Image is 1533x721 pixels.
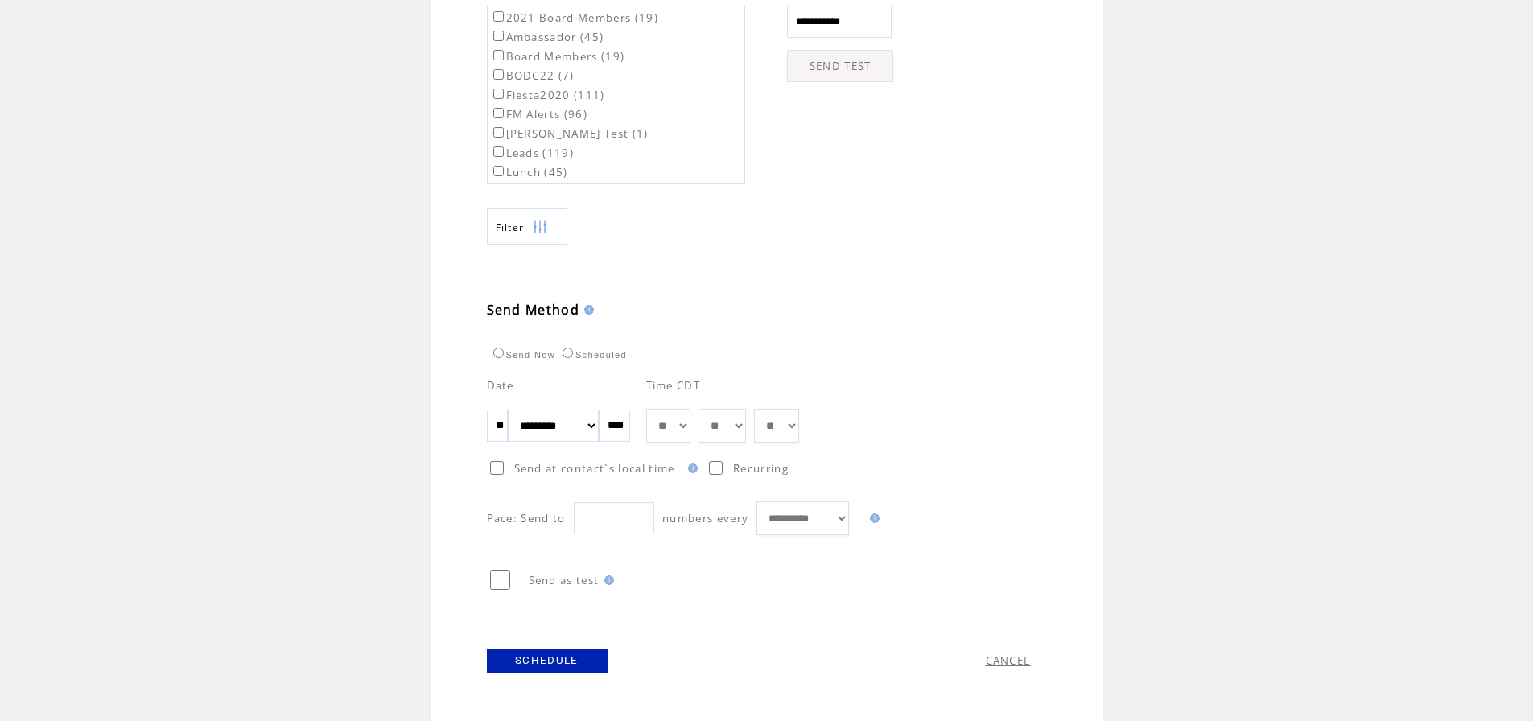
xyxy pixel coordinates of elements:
[733,461,789,476] span: Recurring
[787,50,893,82] a: SEND TEST
[490,30,604,44] label: Ambassador (45)
[529,573,600,587] span: Send as test
[514,461,675,476] span: Send at contact`s local time
[487,511,566,525] span: Pace: Send to
[496,220,525,234] span: Show filters
[487,208,567,245] a: Filter
[487,649,608,673] a: SCHEDULE
[558,350,627,360] label: Scheduled
[490,68,575,83] label: BODC22 (7)
[490,88,605,102] label: Fiesta2020 (111)
[533,209,547,245] img: filters.png
[490,49,625,64] label: Board Members (19)
[490,107,588,122] label: FM Alerts (96)
[986,653,1031,668] a: CANCEL
[493,31,504,41] input: Ambassador (45)
[493,348,504,358] input: Send Now
[490,126,649,141] label: [PERSON_NAME] Test (1)
[493,50,504,60] input: Board Members (19)
[493,166,504,176] input: Lunch (45)
[579,305,594,315] img: help.gif
[662,511,748,525] span: numbers every
[563,348,573,358] input: Scheduled
[493,108,504,118] input: FM Alerts (96)
[489,350,555,360] label: Send Now
[493,11,504,22] input: 2021 Board Members (19)
[487,301,580,319] span: Send Method
[600,575,614,585] img: help.gif
[646,378,701,393] span: Time CDT
[487,378,514,393] span: Date
[490,165,568,179] label: Lunch (45)
[493,69,504,80] input: BODC22 (7)
[490,146,575,160] label: Leads (119)
[493,146,504,157] input: Leads (119)
[493,127,504,138] input: [PERSON_NAME] Test (1)
[490,10,659,25] label: 2021 Board Members (19)
[683,463,698,473] img: help.gif
[865,513,880,523] img: help.gif
[493,89,504,99] input: Fiesta2020 (111)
